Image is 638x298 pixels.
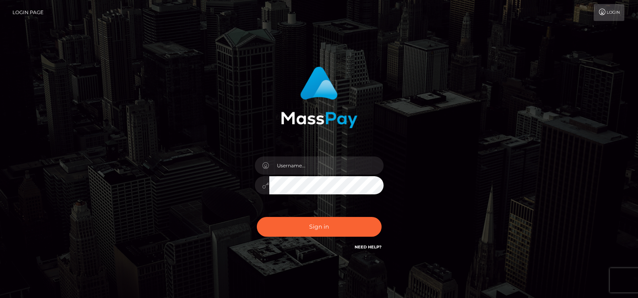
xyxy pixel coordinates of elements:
a: Need Help? [355,244,382,250]
a: Login Page [12,4,43,21]
button: Sign in [257,217,382,237]
a: Login [594,4,624,21]
img: MassPay Login [281,67,357,128]
input: Username... [269,156,384,175]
